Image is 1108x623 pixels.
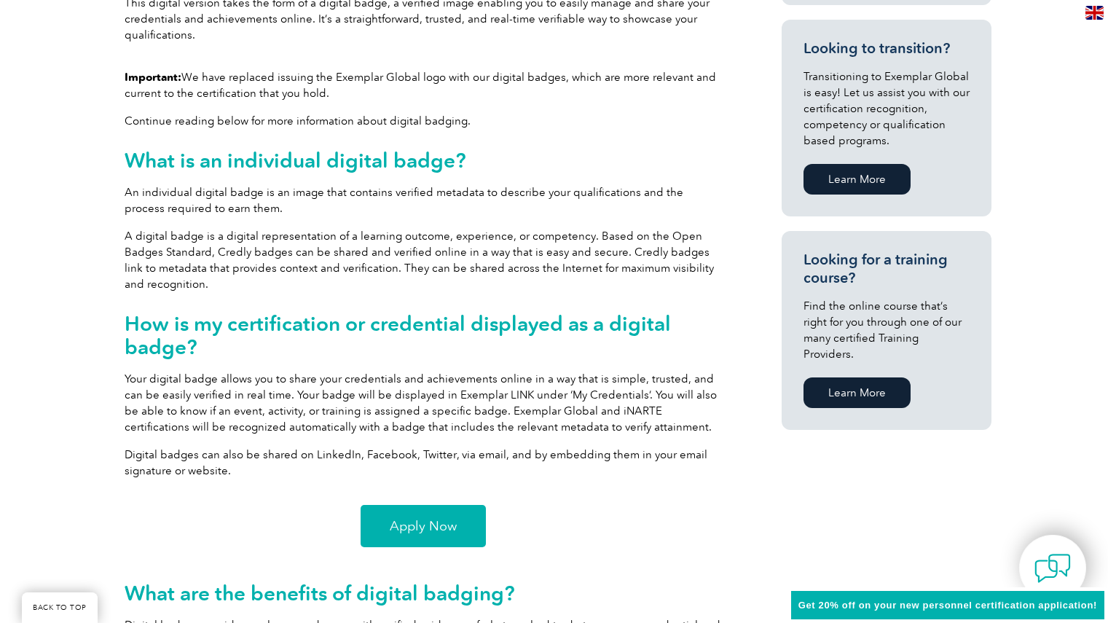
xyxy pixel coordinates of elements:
p: We have replaced issuing the Exemplar Global logo with our digital badges, which are more relevan... [125,69,722,101]
img: en [1085,6,1104,20]
span: Get 20% off on your new personnel certification application! [798,600,1097,611]
a: Learn More [804,164,911,195]
p: An individual digital badge is an image that contains verified metadata to describe your qualific... [125,184,722,216]
p: Your digital badge allows you to share your credentials and achievements online in a way that is ... [125,371,722,435]
p: Find the online course that’s right for you through one of our many certified Training Providers. [804,298,970,362]
h3: Looking to transition? [804,39,970,58]
p: A digital badge is a digital representation of a learning outcome, experience, or competency. Bas... [125,228,722,292]
a: BACK TO TOP [22,592,98,623]
a: Learn More [804,377,911,408]
h2: How is my certification or credential displayed as a digital badge? [125,312,722,358]
span: Apply Now [390,520,457,533]
h2: What are the benefits of digital badging? [125,581,722,605]
h3: Looking for a training course? [804,251,970,287]
img: contact-chat.png [1034,550,1071,587]
p: Continue reading below for more information about digital badging. [125,113,722,129]
p: Transitioning to Exemplar Global is easy! Let us assist you with our certification recognition, c... [804,68,970,149]
strong: Important: [125,71,181,84]
h2: What is an individual digital badge? [125,149,722,172]
p: Digital badges can also be shared on LinkedIn, Facebook, Twitter, via email, and by embedding the... [125,447,722,479]
a: Apply Now [361,505,486,547]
